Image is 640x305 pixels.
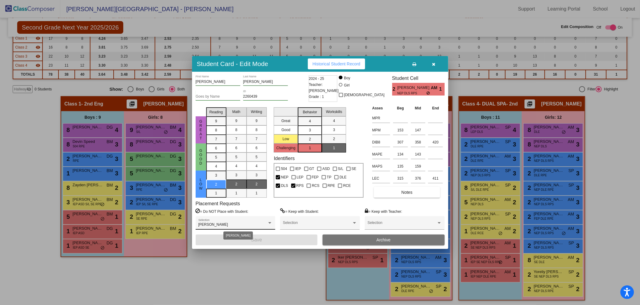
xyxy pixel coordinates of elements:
span: 1 [256,190,258,196]
span: [PERSON_NAME] [397,85,431,91]
span: RPE [328,182,335,189]
span: AM [431,85,439,91]
span: RPS [296,182,304,189]
button: Save [196,234,318,245]
span: 4 [309,118,311,124]
span: 3 [256,172,258,178]
span: 3 [235,172,238,178]
span: 2 [235,181,238,187]
h3: Student Cell [392,75,445,81]
span: 7 [256,136,258,142]
span: 5 [235,154,238,160]
span: DLS [281,182,288,189]
span: LEP [297,174,304,181]
span: 8 [215,127,217,133]
span: Good [198,149,203,165]
span: 6 [235,145,238,151]
th: Asses [371,105,392,112]
span: RCS [312,182,319,189]
span: 7 [215,137,217,142]
span: 5 [256,154,258,160]
span: 4 [256,163,258,169]
span: Writing [251,109,262,115]
input: goes by name [196,95,240,99]
span: NEP DLS RPS [397,91,427,96]
span: Math [232,109,241,115]
span: 9 [215,118,217,124]
span: [PERSON_NAME] [198,222,228,227]
label: Placement Requests [196,201,240,206]
span: 4 [215,164,217,169]
span: 5 [215,155,217,160]
span: TP [327,174,331,181]
label: = Keep with Student: [280,208,319,214]
input: assessment [372,114,390,123]
span: 9 [235,118,238,124]
th: End [427,105,444,112]
span: [DEMOGRAPHIC_DATA] [344,91,384,99]
input: assessment [372,126,390,135]
input: assessment [372,138,390,147]
span: NEP [281,174,288,181]
label: = Do NOT Place with Student: [196,208,248,214]
span: FEP [312,174,319,181]
input: assessment [372,174,390,183]
span: Archive [377,237,391,242]
span: 3 [309,127,311,133]
span: 4 [235,163,238,169]
span: 1 [439,86,444,93]
span: SE [352,165,356,172]
th: Beg [392,105,409,112]
th: Mid [409,105,427,112]
span: DLE [339,174,346,181]
span: 3 [333,127,335,133]
button: Notes [374,187,440,198]
span: 504 [281,165,287,172]
span: 9 [256,118,258,124]
span: Teacher: [PERSON_NAME] [309,82,339,94]
button: Historical Student Record [308,58,365,69]
span: 3 [215,173,217,178]
span: GT [309,165,314,172]
span: Low [198,178,203,190]
input: assessment [372,162,390,171]
span: 2 [333,136,335,142]
span: Grade : 1 [309,94,324,100]
span: 8 [235,127,238,133]
span: 1 [215,190,217,196]
div: Boy [344,75,350,81]
span: 2 [215,182,217,187]
span: 4 [333,118,335,124]
span: 8 [256,127,258,133]
input: assessment [372,150,390,159]
span: 6 [256,145,258,151]
span: 2 [256,181,258,187]
div: Girl [344,83,350,88]
button: Archive [323,234,445,245]
span: Great [198,119,203,140]
span: 2 [309,137,311,142]
span: Behavior [303,109,317,115]
span: 7 [235,136,238,142]
span: Notes [402,190,413,195]
input: Enter ID [243,95,288,99]
span: 1 [333,145,335,151]
label: Identifiers [274,156,295,161]
h3: Student Card - Edit Mode [197,60,268,68]
span: RCE [343,182,351,189]
label: = Keep with Teacher: [365,208,402,214]
span: 1 [309,145,311,151]
span: ASD [322,165,330,172]
span: 6 [215,146,217,151]
span: 1 [235,190,238,196]
span: Workskills [326,109,342,115]
span: IEP [295,165,301,172]
span: Historical Student Record [313,61,361,66]
span: S/L [338,165,343,172]
span: 2024 - 25 [309,76,324,82]
span: Reading [210,109,223,115]
span: 2 [392,86,397,93]
span: Save [251,237,262,242]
